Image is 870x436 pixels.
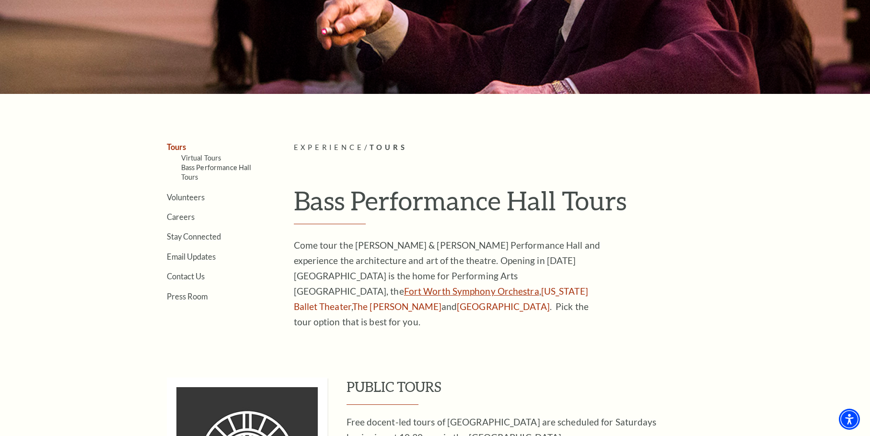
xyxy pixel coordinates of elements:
a: Bass Performance Hall Tours [181,163,252,181]
span: Experience [294,143,365,151]
div: Accessibility Menu [839,409,860,430]
a: Tours [167,142,186,151]
a: Fort Worth Opera - open in a new tab [457,301,550,312]
a: Volunteers [167,193,205,202]
a: Fort Worth Symphony Orchestra - open in a new tab [404,286,539,297]
a: The Cliburn - open in a new tab [352,301,441,312]
h3: PUBLIC TOURS [347,378,732,405]
p: Come tour the [PERSON_NAME] & [PERSON_NAME] Performance Hall and experience the architecture and ... [294,238,605,330]
a: Contact Us [167,272,205,281]
a: Texas Ballet Theater - open in a new tab [294,286,588,312]
a: Email Updates [167,252,216,261]
p: / [294,142,732,154]
a: Press Room [167,292,208,301]
a: Virtual Tours [181,154,221,162]
h1: Bass Performance Hall Tours [294,185,732,224]
a: Stay Connected [167,232,221,241]
span: Tours [370,143,407,151]
a: Careers [167,212,195,221]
